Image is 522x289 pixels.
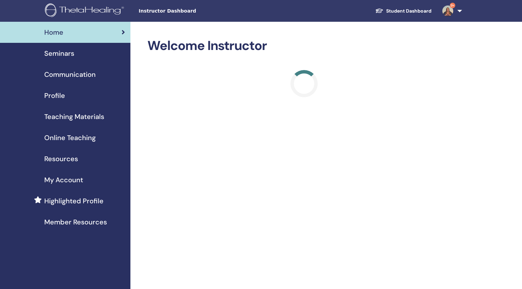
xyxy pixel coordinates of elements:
span: Instructor Dashboard [139,7,241,15]
span: My Account [44,175,83,185]
a: Student Dashboard [370,5,437,17]
img: logo.png [45,3,126,19]
img: default.jpg [442,5,453,16]
img: graduation-cap-white.svg [375,8,383,14]
span: Communication [44,69,96,80]
span: Teaching Materials [44,112,104,122]
span: Online Teaching [44,133,96,143]
span: 9+ [450,3,455,8]
span: Home [44,27,63,37]
span: Resources [44,154,78,164]
span: Member Resources [44,217,107,227]
span: Highlighted Profile [44,196,104,206]
h2: Welcome Instructor [147,38,461,54]
span: Seminars [44,48,74,58]
span: Profile [44,90,65,101]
